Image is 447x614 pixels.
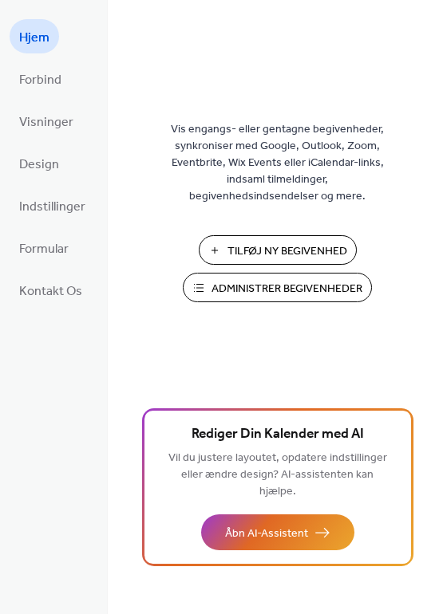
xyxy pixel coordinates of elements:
[19,26,49,50] span: Hjem
[19,68,61,92] span: Forbind
[183,273,372,302] button: Administrer Begivenheder
[19,110,73,135] span: Visninger
[201,514,354,550] button: Åbn AI-Assistent
[10,61,71,96] a: Forbind
[168,447,387,502] span: Vil du justere layoutet, opdatere indstillinger eller ændre design? AI-assistenten kan hjælpe.
[227,243,347,260] span: Tilføj Ny Begivenhed
[225,525,308,542] span: Åbn AI-Assistent
[19,195,85,219] span: Indstillinger
[19,152,59,177] span: Design
[199,235,357,265] button: Tilføj Ny Begivenhed
[10,146,69,180] a: Design
[19,279,82,304] span: Kontakt Os
[170,121,386,205] span: Vis engangs- eller gentagne begivenheder, synkroniser med Google, Outlook, Zoom, Eventbrite, Wix ...
[10,19,59,53] a: Hjem
[19,237,69,262] span: Formular
[10,104,83,138] a: Visninger
[10,273,92,307] a: Kontakt Os
[10,188,95,222] a: Indstillinger
[192,423,364,446] span: Rediger Din Kalender med AI
[10,230,78,265] a: Formular
[212,281,362,297] span: Administrer Begivenheder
